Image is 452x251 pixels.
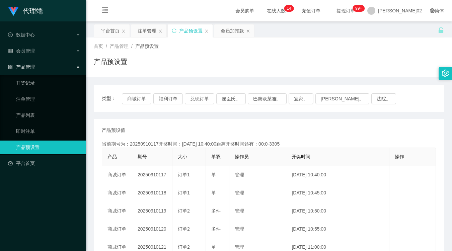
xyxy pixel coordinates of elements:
[229,202,286,220] td: 管理
[371,93,396,104] button: 法院。
[102,184,132,202] td: 商城订单
[16,48,35,54] font: 会员管理
[395,154,404,159] span: 操作
[110,44,129,49] span: 产品管理
[211,154,221,159] span: 单双
[286,166,389,184] td: [DATE] 10:40:00
[178,244,190,250] span: 订单2
[289,93,313,104] button: 宜家。
[442,70,449,77] i: 图标： 设置
[211,226,221,232] span: 多件
[211,208,221,214] span: 多件
[132,202,172,220] td: 20250910119
[292,154,310,159] span: 开奖时间
[246,29,250,33] i: 图标： 关闭
[235,154,249,159] span: 操作员
[353,5,365,12] sup: 1145
[178,172,190,177] span: 订单1
[102,127,125,134] span: 产品预设值
[138,24,156,37] div: 注单管理
[132,166,172,184] td: 20250910117
[172,28,176,33] i: 图标： 同步
[211,172,216,177] span: 单
[102,220,132,238] td: 商城订单
[430,8,435,13] i: 图标： global
[153,93,183,104] button: 福利订单
[284,5,294,12] sup: 14
[286,184,389,202] td: [DATE] 10:45:00
[178,226,190,232] span: 订单2
[16,124,80,138] a: 即时注单
[178,208,190,214] span: 订单2
[315,93,369,104] button: [PERSON_NAME]。
[16,92,80,106] a: 注单管理
[8,8,43,13] a: 代理端
[179,24,203,37] div: 产品预设置
[94,44,103,49] span: 首页
[211,244,216,250] span: 单
[138,154,147,159] span: 期号
[8,49,13,53] i: 图标： table
[336,8,355,13] font: 提现订单
[178,154,187,159] span: 大小
[267,8,286,13] font: 在线人数
[302,8,320,13] font: 充值订单
[16,76,80,90] a: 开奖记录
[289,5,291,12] p: 4
[229,184,286,202] td: 管理
[8,7,19,16] img: logo.9652507e.png
[211,190,216,195] span: 单
[8,32,13,37] i: 图标： check-circle-o
[248,93,287,104] button: 巴黎欧莱雅。
[132,220,172,238] td: 20250910120
[205,29,209,33] i: 图标： 关闭
[287,5,289,12] p: 1
[185,93,214,104] button: 兑现订单
[216,93,246,104] button: 屈臣氏。
[135,44,159,49] span: 产品预设置
[94,57,127,67] h1: 产品预设置
[102,93,122,104] span: 类型：
[435,8,444,13] font: 简体
[106,44,107,49] span: /
[16,64,35,70] font: 产品管理
[438,27,444,33] i: 图标： 解锁
[102,141,436,148] div: 当前期号为：20250910117开奖时间：[DATE] 10:40:00距离开奖时间还有：00:0-3305
[16,32,35,37] font: 数据中心
[178,190,190,195] span: 订单1
[94,0,117,22] i: 图标： menu-fold
[229,220,286,238] td: 管理
[131,44,133,49] span: /
[102,166,132,184] td: 商城订单
[16,141,80,154] a: 产品预设置
[122,93,151,104] button: 商城订单
[158,29,162,33] i: 图标： 关闭
[132,184,172,202] td: 20250910118
[286,202,389,220] td: [DATE] 10:50:00
[102,202,132,220] td: 商城订单
[221,24,244,37] div: 会员加扣款
[101,24,120,37] div: 平台首页
[8,65,13,69] i: 图标： AppStore-O
[229,166,286,184] td: 管理
[107,154,117,159] span: 产品
[23,0,43,22] h1: 代理端
[16,108,80,122] a: 产品列表
[122,29,126,33] i: 图标： 关闭
[8,157,80,170] a: 图标： 仪表板平台首页
[286,220,389,238] td: [DATE] 10:55:00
